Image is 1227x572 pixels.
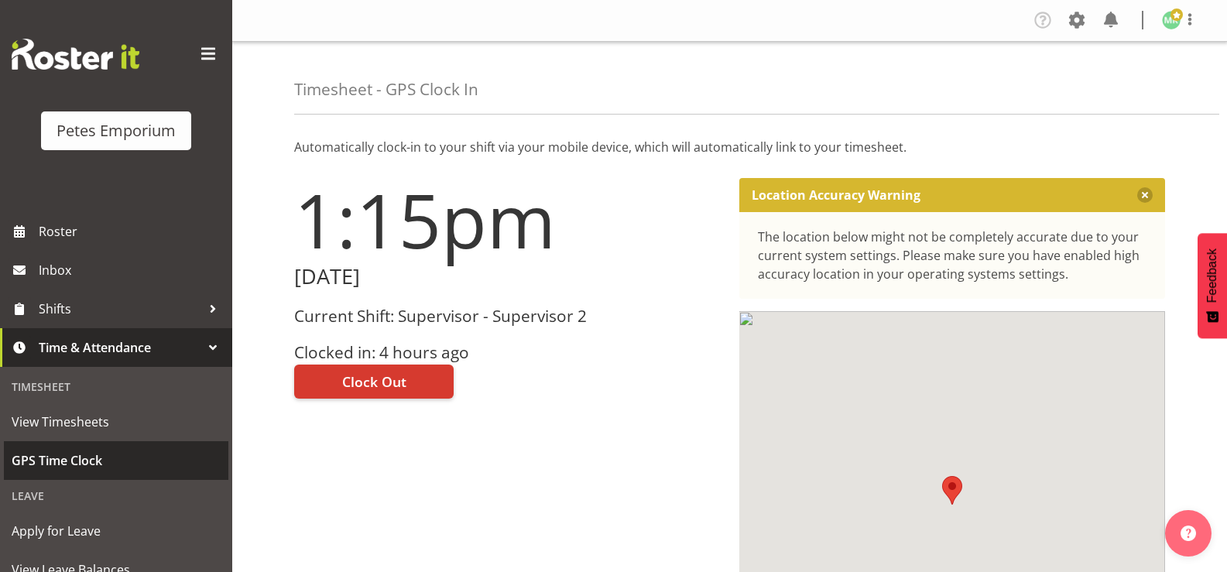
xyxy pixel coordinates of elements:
[4,480,228,512] div: Leave
[4,402,228,441] a: View Timesheets
[1137,187,1153,203] button: Close message
[1198,233,1227,338] button: Feedback - Show survey
[39,220,224,243] span: Roster
[12,410,221,433] span: View Timesheets
[294,344,721,361] h3: Clocked in: 4 hours ago
[12,39,139,70] img: Rosterit website logo
[39,336,201,359] span: Time & Attendance
[1181,526,1196,541] img: help-xxl-2.png
[4,512,228,550] a: Apply for Leave
[758,228,1147,283] div: The location below might not be completely accurate due to your current system settings. Please m...
[752,187,920,203] p: Location Accuracy Warning
[294,80,478,98] h4: Timesheet - GPS Clock In
[39,259,224,282] span: Inbox
[294,178,721,262] h1: 1:15pm
[12,519,221,543] span: Apply for Leave
[12,449,221,472] span: GPS Time Clock
[294,265,721,289] h2: [DATE]
[294,307,721,325] h3: Current Shift: Supervisor - Supervisor 2
[39,297,201,320] span: Shifts
[294,138,1165,156] p: Automatically clock-in to your shift via your mobile device, which will automatically link to you...
[1162,11,1181,29] img: melanie-richardson713.jpg
[294,365,454,399] button: Clock Out
[4,441,228,480] a: GPS Time Clock
[4,371,228,402] div: Timesheet
[342,372,406,392] span: Clock Out
[57,119,176,142] div: Petes Emporium
[1205,248,1219,303] span: Feedback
